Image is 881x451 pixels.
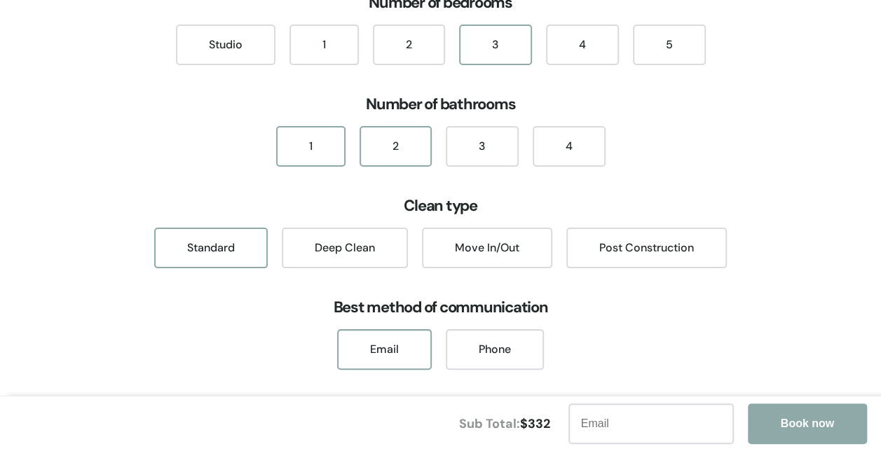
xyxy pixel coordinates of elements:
div: 4 [546,25,619,65]
div: Deep Clean [282,228,408,268]
div: 5 [633,25,706,65]
div: 3 [459,25,532,65]
div: 3 [446,126,519,167]
div: 2 [373,25,445,65]
div: Standard [154,228,268,268]
div: Post Construction [566,228,727,268]
div: 2 [360,126,432,167]
div: Email [337,329,432,370]
div: 1 [276,126,346,167]
span: $ 332 [520,415,550,432]
div: Studio [176,25,275,65]
div: Phone [446,329,544,370]
button: Book now [748,403,867,444]
div: Move In/Out [422,228,552,268]
input: Email [568,403,734,444]
div: 4 [533,126,606,167]
div: 1 [289,25,359,65]
div: Sub Total: [459,415,561,432]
